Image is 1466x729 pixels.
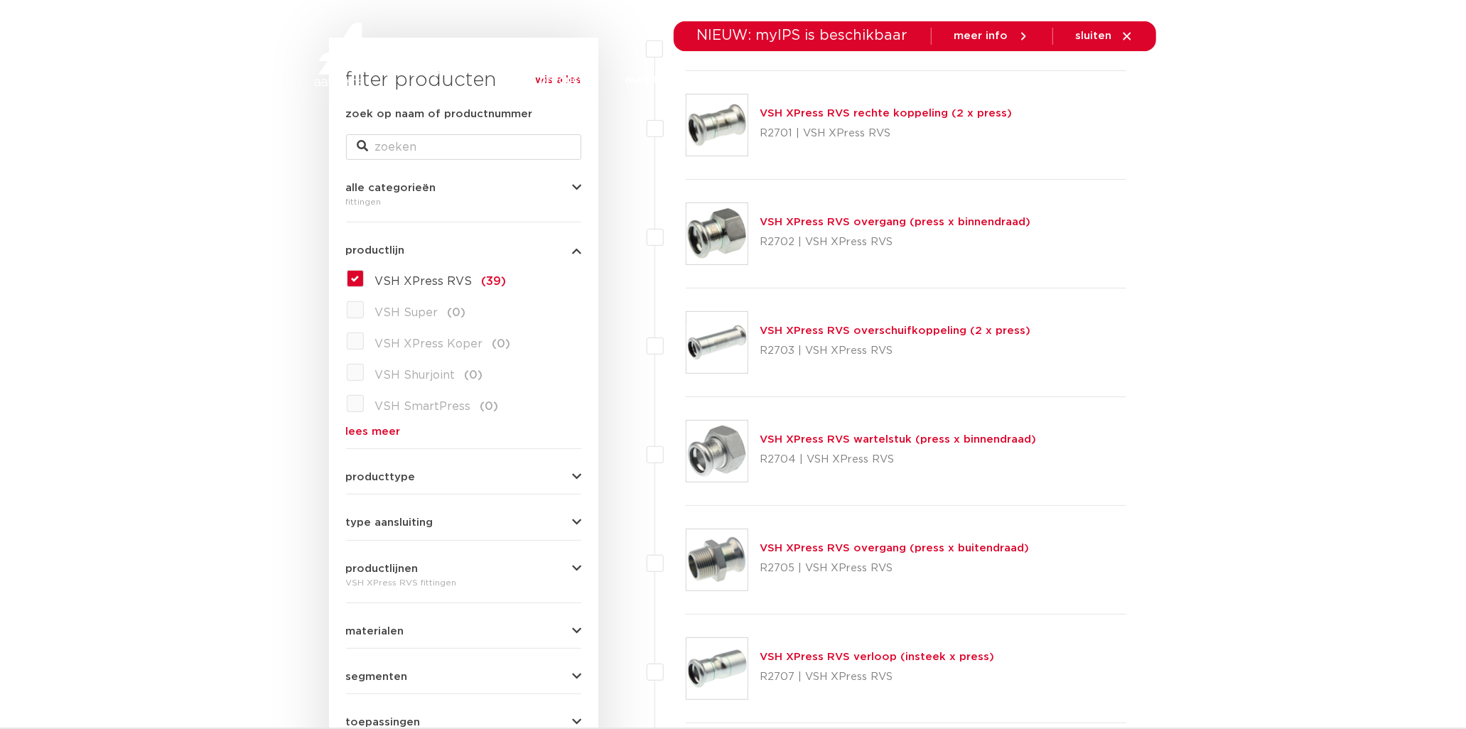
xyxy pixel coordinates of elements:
nav: Menu [539,51,1014,109]
p: R2701 | VSH XPress RVS [760,122,1012,145]
p: R2702 | VSH XPress RVS [760,231,1030,254]
span: alle categorieën [346,183,436,193]
a: VSH XPress RVS verloop (insteek x press) [760,652,994,662]
a: producten [539,51,597,109]
input: zoeken [346,134,581,160]
span: materialen [346,626,404,637]
span: VSH XPress Koper [375,338,483,350]
img: Thumbnail for VSH XPress RVS overgang (press x binnendraad) [686,203,748,264]
label: zoek op naam of productnummer [346,106,533,123]
span: meer info [954,31,1008,41]
a: meer info [954,30,1030,43]
span: type aansluiting [346,517,433,528]
span: NIEUW: myIPS is beschikbaar [697,28,908,43]
button: alle categorieën [346,183,581,193]
span: productlijnen [346,563,419,574]
p: R2705 | VSH XPress RVS [760,557,1029,580]
button: type aansluiting [346,517,581,528]
span: (0) [492,338,511,350]
a: VSH XPress RVS overgang (press x buitendraad) [760,543,1029,553]
img: Thumbnail for VSH XPress RVS wartelstuk (press x binnendraad) [686,421,748,482]
button: productlijn [346,245,581,256]
a: markten [625,51,671,109]
span: (0) [448,307,466,318]
a: VSH XPress RVS wartelstuk (press x binnendraad) [760,434,1036,445]
div: VSH XPress RVS fittingen [346,574,581,591]
a: over ons [965,51,1014,109]
a: VSH XPress RVS rechte koppeling (2 x press) [760,108,1012,119]
span: segmenten [346,671,408,682]
button: segmenten [346,671,581,682]
span: toepassingen [346,717,421,728]
div: my IPS [1085,51,1099,109]
span: (39) [482,276,507,287]
span: productlijn [346,245,405,256]
span: VSH Shurjoint [375,369,456,381]
img: Thumbnail for VSH XPress RVS rechte koppeling (2 x press) [686,94,748,156]
button: toepassingen [346,717,581,728]
a: VSH XPress RVS overschuifkoppeling (2 x press) [760,325,1030,336]
span: VSH XPress RVS [375,276,473,287]
p: R2703 | VSH XPress RVS [760,340,1030,362]
span: VSH SmartPress [375,401,471,412]
a: sluiten [1076,30,1133,43]
button: producttype [346,472,581,482]
a: lees meer [346,426,581,437]
button: productlijnen [346,563,581,574]
span: (0) [480,401,499,412]
a: VSH XPress RVS overgang (press x binnendraad) [760,217,1030,227]
p: R2707 | VSH XPress RVS [760,666,994,688]
img: Thumbnail for VSH XPress RVS verloop (insteek x press) [686,638,748,699]
a: downloads [802,51,863,109]
img: Thumbnail for VSH XPress RVS overschuifkoppeling (2 x press) [686,312,748,373]
img: Thumbnail for VSH XPress RVS overgang (press x buitendraad) [686,529,748,590]
span: producttype [346,472,416,482]
a: services [891,51,937,109]
a: toepassingen [699,51,774,109]
p: R2704 | VSH XPress RVS [760,448,1036,471]
div: fittingen [346,193,581,210]
span: sluiten [1076,31,1112,41]
button: materialen [346,626,581,637]
span: VSH Super [375,307,438,318]
span: (0) [465,369,483,381]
